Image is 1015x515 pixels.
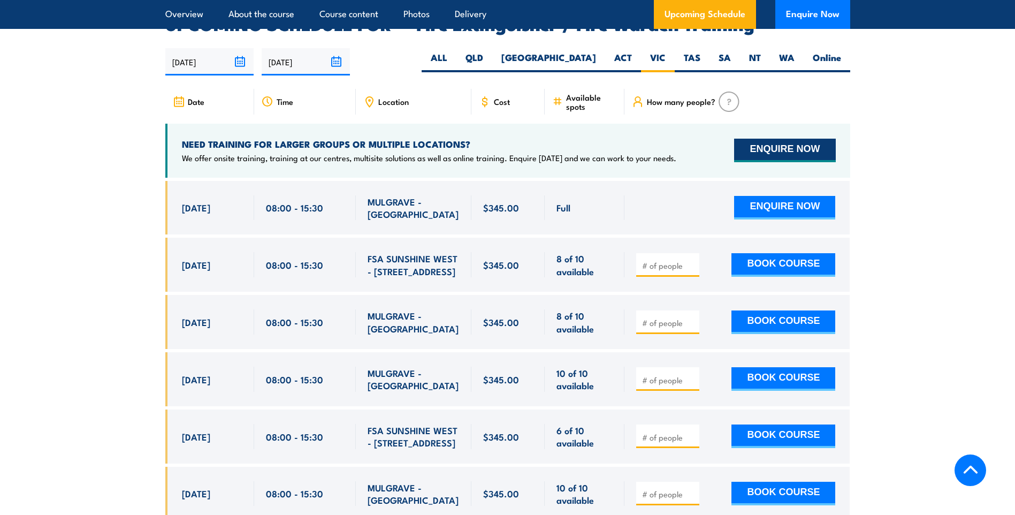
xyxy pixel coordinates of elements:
[556,367,613,392] span: 10 of 10 available
[483,430,519,443] span: $345.00
[422,51,456,72] label: ALL
[483,373,519,385] span: $345.00
[483,487,519,499] span: $345.00
[642,317,696,328] input: # of people
[731,310,835,334] button: BOOK COURSE
[182,153,676,163] p: We offer onsite training, training at our centres, multisite solutions as well as online training...
[188,97,204,106] span: Date
[647,97,715,106] span: How many people?
[483,201,519,214] span: $345.00
[165,16,850,31] h2: UPCOMING SCHEDULE FOR - "Fire Extinguisher / Fire Warden Training"
[675,51,709,72] label: TAS
[456,51,492,72] label: QLD
[182,373,210,385] span: [DATE]
[641,51,675,72] label: VIC
[642,375,696,385] input: # of people
[734,196,835,219] button: ENQUIRE NOW
[605,51,641,72] label: ACT
[556,252,613,277] span: 8 of 10 available
[556,481,613,506] span: 10 of 10 available
[556,309,613,335] span: 8 of 10 available
[566,93,617,111] span: Available spots
[165,48,254,75] input: From date
[182,487,210,499] span: [DATE]
[642,489,696,499] input: # of people
[770,51,804,72] label: WA
[731,253,835,277] button: BOOK COURSE
[556,424,613,449] span: 6 of 10 available
[368,252,460,277] span: FSA SUNSHINE WEST - [STREET_ADDRESS]
[642,260,696,271] input: # of people
[182,138,676,150] h4: NEED TRAINING FOR LARGER GROUPS OR MULTIPLE LOCATIONS?
[368,195,460,221] span: MULGRAVE - [GEOGRAPHIC_DATA]
[266,259,323,271] span: 08:00 - 15:30
[494,97,510,106] span: Cost
[734,139,835,162] button: ENQUIRE NOW
[368,481,460,506] span: MULGRAVE - [GEOGRAPHIC_DATA]
[266,373,323,385] span: 08:00 - 15:30
[266,430,323,443] span: 08:00 - 15:30
[804,51,850,72] label: Online
[368,367,460,392] span: MULGRAVE - [GEOGRAPHIC_DATA]
[368,424,460,449] span: FSA SUNSHINE WEST - [STREET_ADDRESS]
[709,51,740,72] label: SA
[368,309,460,335] span: MULGRAVE - [GEOGRAPHIC_DATA]
[642,432,696,443] input: # of people
[483,316,519,328] span: $345.00
[378,97,409,106] span: Location
[483,259,519,271] span: $345.00
[262,48,350,75] input: To date
[182,316,210,328] span: [DATE]
[182,430,210,443] span: [DATE]
[731,482,835,505] button: BOOK COURSE
[277,97,293,106] span: Time
[266,487,323,499] span: 08:00 - 15:30
[731,367,835,391] button: BOOK COURSE
[266,316,323,328] span: 08:00 - 15:30
[556,201,570,214] span: Full
[740,51,770,72] label: NT
[266,201,323,214] span: 08:00 - 15:30
[182,259,210,271] span: [DATE]
[731,425,835,448] button: BOOK COURSE
[492,51,605,72] label: [GEOGRAPHIC_DATA]
[182,201,210,214] span: [DATE]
